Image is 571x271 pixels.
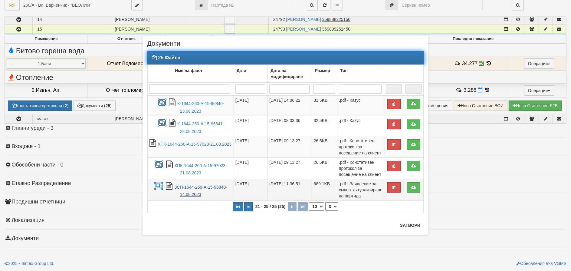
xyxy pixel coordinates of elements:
td: 32.5KB [312,116,337,136]
td: [DATE] [234,179,267,200]
tr: КПК-1644-260-А-15-97023-21.08.2023.pdf - Констативен протокол за посещение на клиент [148,136,424,157]
td: .pdf - Констативен протокол за посещение на клиент [337,157,384,179]
td: [DATE] [234,116,267,136]
td: [DATE] 11:36:51 [268,179,312,200]
td: [DATE] 14:06:22 [268,95,312,116]
a: КПК-1644-260-А-15-97023-21.08.2023 [158,142,231,147]
strong: 25 Файла [158,55,180,60]
td: .pdf - Казус [337,95,384,116]
td: 31.5KB [312,95,337,116]
td: [DATE] 08:03:36 [268,116,312,136]
a: ЗСП-1644-260-А-15-96840-14.08.2023 [174,185,227,197]
select: Брой редове на страница [309,202,324,211]
button: Последна страница [298,202,308,211]
td: .pdf - Констативен протокол за посещение на клиент [337,136,384,157]
tr: К-1644-260-А-15-96840-23.08.2023.pdf - Казус [148,95,424,116]
td: : No sort applied, activate to apply an ascending sort [384,65,404,83]
td: : No sort applied, activate to apply an ascending sort [404,65,423,83]
a: КПК-1644-260-А-15-97023-21.08.2023 [175,163,227,176]
td: [DATE] 09:13:27 [268,157,312,179]
button: Следваща страница [288,202,297,211]
td: [DATE] [234,95,267,116]
a: К-1644-260-А-15-96841-22.08.2023 [177,121,224,134]
tr: ЗСП-1644-260-А-15-96840-14.08.2023.pdf - Заявление за смяна_актуализиране на партида [148,179,424,200]
td: [DATE] [234,136,267,157]
td: [DATE] [234,157,267,179]
span: Документи [147,41,180,51]
button: Предишна страница [244,202,253,211]
span: 21 - 25 / 25 (25) [254,204,287,209]
td: Дата: No sort applied, activate to apply an ascending sort [234,65,267,83]
td: [DATE] 09:13:27 [268,136,312,157]
td: Дата на модифициране: No sort applied, activate to apply an ascending sort [268,65,312,83]
b: Дата на модифициране [271,68,303,79]
button: Първа страница [233,202,243,211]
a: К-1644-260-А-15-96840-23.08.2023 [177,101,224,114]
b: Тип [340,68,348,73]
tr: К-1644-260-А-15-96841-22.08.2023.pdf - Казус [148,116,424,136]
b: Размер [315,68,330,73]
td: Тип: No sort applied, activate to apply an ascending sort [337,65,384,83]
b: Дата [237,68,246,73]
td: .pdf - Заявление за смяна_актуализиране на партида [337,179,384,200]
td: 26.5KB [312,136,337,157]
tr: КПК-1644-260-А-15-97023-21.08.2023.pdf - Констативен протокол за посещение на клиент [148,157,424,179]
b: Име на файл [175,68,202,73]
td: 26.5KB [312,157,337,179]
button: Затвори [396,220,424,230]
td: Име на файл: No sort applied, activate to apply an ascending sort [148,65,234,83]
td: .pdf - Казус [337,116,384,136]
td: Размер: No sort applied, activate to apply an ascending sort [312,65,337,83]
select: Страница номер [325,202,338,211]
td: 689.1KB [312,179,337,200]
